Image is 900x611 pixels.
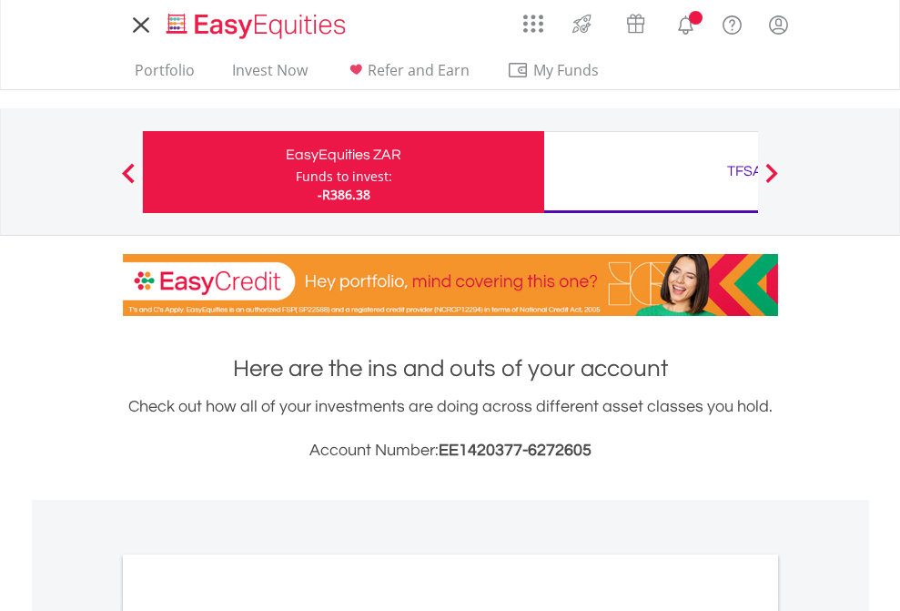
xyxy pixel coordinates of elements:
a: Notifications [662,5,709,41]
img: EasyEquities_Logo.png [163,11,353,41]
a: FAQ's and Support [709,5,755,41]
div: EasyEquities ZAR [154,142,533,168]
span: EE1420377-6272605 [439,442,592,459]
div: Check out how all of your investments are doing across different asset classes you hold. [123,394,778,463]
button: Next [753,172,790,190]
a: Refer and Earn [338,61,477,89]
img: grid-menu-icon.svg [523,14,543,34]
img: thrive-v2.svg [567,9,597,38]
a: My Profile [755,5,802,45]
a: Vouchers [609,5,662,38]
h1: Here are the ins and outs of your account [123,352,778,385]
span: Refer and Earn [368,60,470,80]
a: Invest Now [225,61,315,89]
img: EasyCredit Promotion Banner [123,254,778,316]
a: AppsGrid [511,5,555,34]
div: Funds to invest: [296,168,392,186]
h3: Account Number: [123,438,778,463]
a: Portfolio [127,61,202,89]
span: My Funds [507,58,626,82]
a: Home page [159,5,353,41]
span: -R386.38 [318,186,370,203]
img: vouchers-v2.svg [621,9,651,38]
button: Previous [110,172,147,190]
